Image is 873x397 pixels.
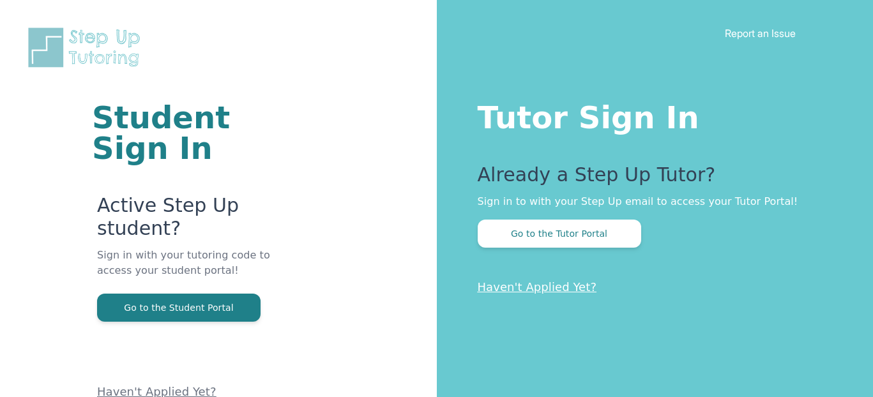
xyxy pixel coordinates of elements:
h1: Student Sign In [92,102,284,163]
a: Report an Issue [725,27,796,40]
p: Active Step Up student? [97,194,284,248]
a: Haven't Applied Yet? [478,280,597,294]
p: Already a Step Up Tutor? [478,163,823,194]
h1: Tutor Sign In [478,97,823,133]
p: Sign in to with your Step Up email to access your Tutor Portal! [478,194,823,209]
a: Go to the Tutor Portal [478,227,641,239]
a: Go to the Student Portal [97,301,261,313]
button: Go to the Student Portal [97,294,261,322]
p: Sign in with your tutoring code to access your student portal! [97,248,284,294]
button: Go to the Tutor Portal [478,220,641,248]
img: Step Up Tutoring horizontal logo [26,26,148,70]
